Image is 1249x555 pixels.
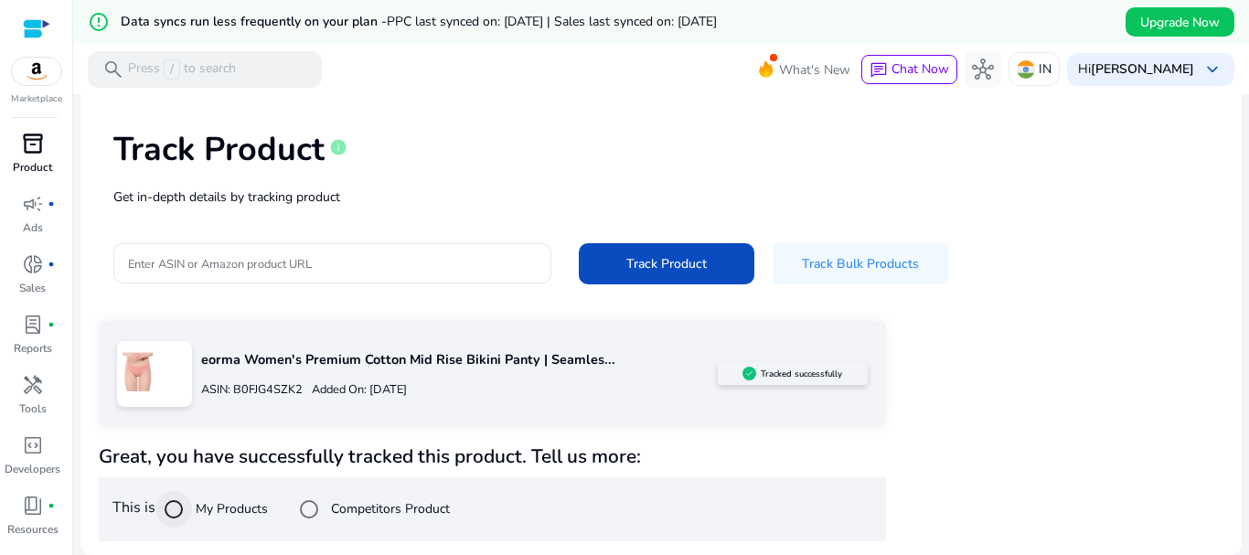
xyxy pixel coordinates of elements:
span: fiber_manual_record [48,502,55,509]
p: Marketplace [11,92,62,106]
img: 51vVxZa-rvL.jpg [117,350,158,391]
p: Product [13,159,52,176]
span: / [164,59,180,80]
span: hub [972,59,994,80]
span: Upgrade Now [1140,13,1220,32]
p: Press to search [128,59,236,80]
p: Reports [14,340,52,357]
span: chat [870,61,888,80]
span: campaign [22,193,44,215]
span: Chat Now [891,60,949,78]
span: fiber_manual_record [48,200,55,208]
b: [PERSON_NAME] [1091,60,1194,78]
span: What's New [779,54,850,86]
img: sellerapp_active [742,367,756,380]
span: donut_small [22,253,44,275]
span: lab_profile [22,314,44,336]
span: fiber_manual_record [48,321,55,328]
p: IN [1039,53,1052,85]
span: search [102,59,124,80]
span: info [329,138,347,156]
p: Developers [5,461,60,477]
span: code_blocks [22,434,44,456]
button: Upgrade Now [1126,7,1234,37]
p: Ads [23,219,43,236]
p: Hi [1078,63,1194,76]
img: amazon.svg [12,58,61,85]
span: fiber_manual_record [48,261,55,268]
h5: Tracked successfully [761,368,842,379]
button: Track Product [579,243,754,284]
span: keyboard_arrow_down [1201,59,1223,80]
img: in.svg [1017,60,1035,79]
h1: Track Product [113,130,325,169]
p: Added On: [DATE] [303,381,407,399]
label: My Products [192,499,268,518]
p: Get in-depth details by tracking product [113,187,1209,207]
button: Track Bulk Products [773,243,948,284]
label: Competitors Product [327,499,450,518]
mat-icon: error_outline [88,11,110,33]
button: hub [965,51,1001,88]
span: PPC last synced on: [DATE] | Sales last synced on: [DATE] [387,13,717,30]
p: eorma Women's Premium Cotton Mid Rise Bikini Panty | Seamles... [201,350,718,370]
h4: Great, you have successfully tracked this product. Tell us more: [99,445,886,468]
p: ASIN: B0FJG4SZK2 [201,381,303,399]
p: Resources [7,521,59,538]
button: chatChat Now [861,55,957,84]
span: book_4 [22,495,44,517]
span: Track Product [626,254,707,273]
span: inventory_2 [22,133,44,155]
span: Track Bulk Products [802,254,919,273]
h5: Data syncs run less frequently on your plan - [121,15,717,30]
p: Tools [19,400,47,417]
span: handyman [22,374,44,396]
p: Sales [19,280,46,296]
div: This is [99,477,886,541]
